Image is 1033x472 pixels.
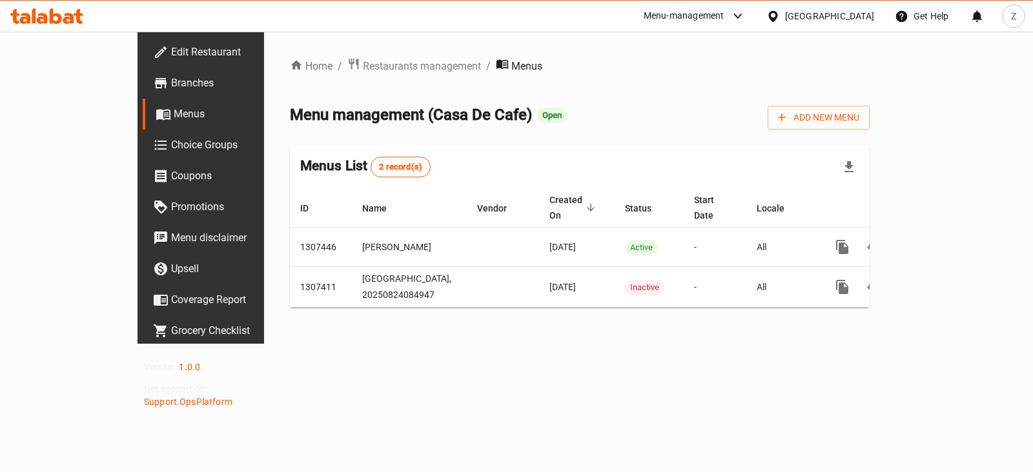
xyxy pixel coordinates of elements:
[338,59,342,74] li: /
[143,253,310,284] a: Upsell
[290,267,352,308] td: 1307411
[746,228,817,267] td: All
[362,201,404,216] span: Name
[290,59,332,74] a: Home
[834,152,864,182] div: Export file
[486,59,491,74] li: /
[171,44,300,60] span: Edit Restaurant
[347,57,481,75] a: Restaurants management
[757,201,801,216] span: Locale
[746,267,817,308] td: All
[1011,9,1016,23] span: Z
[143,130,310,161] a: Choice Groups
[371,161,430,173] span: 2 record(s)
[768,106,870,130] button: Add New Menu
[171,75,300,91] span: Branches
[549,282,576,292] span: [DATE]
[352,267,467,308] td: [GEOGRAPHIC_DATA], 20250824084947
[290,188,961,308] table: enhanced table
[171,261,300,277] span: Upsell
[537,110,567,121] span: Open
[143,315,310,346] a: Grocery Checklist
[827,271,858,302] button: more
[511,59,542,74] span: Menus
[143,68,310,99] a: Branches
[290,106,532,124] span: Menu management ( Casa De Cafe )
[625,280,664,295] span: Inactive
[144,384,207,394] span: Get support on:
[785,9,874,23] div: [GEOGRAPHIC_DATA]
[363,59,481,74] span: Restaurants management
[625,201,668,216] span: Status
[144,397,232,407] a: Support.OpsPlatform
[537,108,567,123] div: Open
[143,161,310,192] a: Coupons
[143,37,310,68] a: Edit Restaurant
[143,192,310,222] a: Promotions
[625,280,664,295] div: Inactive
[290,57,870,75] nav: breadcrumb
[625,240,658,255] span: Active
[477,201,524,216] span: Vendor
[143,222,310,253] a: Menu disclaimer
[171,230,300,246] span: Menu disclaimer
[300,156,431,177] h2: Menus List
[778,110,859,126] span: Add New Menu
[549,192,599,223] span: Created On
[827,231,858,262] button: more
[179,362,200,372] span: 1.0.0
[694,192,731,223] span: Start Date
[171,199,300,215] span: Promotions
[858,231,889,262] button: Change Status
[300,201,325,216] span: ID
[858,271,889,302] button: Change Status
[143,284,310,315] a: Coverage Report
[144,362,177,372] span: Version:
[817,188,961,228] th: Actions
[171,137,300,153] span: Choice Groups
[625,240,658,255] div: Active
[684,267,746,308] td: -
[290,228,352,267] td: 1307446
[352,228,467,267] td: [PERSON_NAME]
[371,157,431,177] div: Total records count
[174,106,300,122] span: Menus
[549,242,576,252] span: [DATE]
[143,99,310,130] a: Menus
[644,8,724,24] div: Menu-management
[684,228,746,267] td: -
[171,168,300,184] span: Coupons
[171,323,300,339] span: Grocery Checklist
[171,292,300,308] span: Coverage Report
